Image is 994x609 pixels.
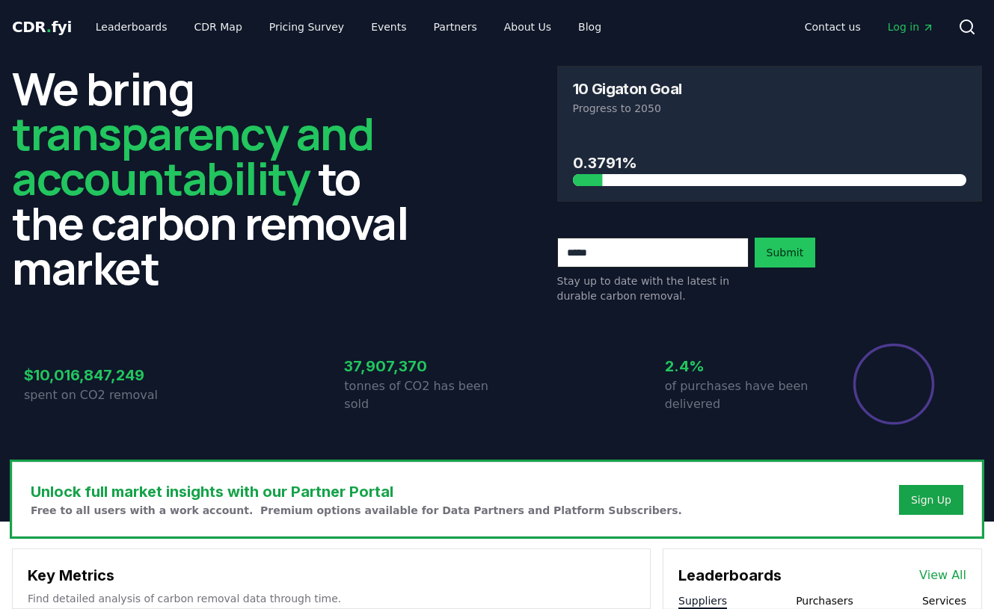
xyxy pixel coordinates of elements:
a: Log in [876,13,946,40]
p: tonnes of CO2 has been sold [344,377,497,413]
p: Find detailed analysis of carbon removal data through time. [28,591,635,606]
nav: Main [793,13,946,40]
button: Purchasers [796,593,853,608]
a: Events [359,13,418,40]
a: Leaderboards [84,13,180,40]
div: Percentage of sales delivered [852,342,936,426]
a: Blog [566,13,613,40]
p: of purchases have been delivered [665,377,817,413]
span: transparency and accountability [12,102,373,208]
p: Stay up to date with the latest in durable carbon removal. [557,273,749,303]
h3: 37,907,370 [344,355,497,377]
h3: 0.3791% [573,152,967,174]
a: View All [919,566,966,584]
a: CDR Map [182,13,254,40]
span: . [46,18,52,36]
button: Submit [755,238,816,268]
a: Contact us [793,13,873,40]
a: Pricing Survey [257,13,356,40]
button: Services [922,593,966,608]
h3: Key Metrics [28,564,635,587]
span: Log in [888,19,934,34]
button: Sign Up [899,485,963,515]
h3: Leaderboards [678,564,782,587]
nav: Main [84,13,613,40]
h3: 2.4% [665,355,817,377]
h3: Unlock full market insights with our Partner Portal [31,480,682,503]
a: CDR.fyi [12,16,72,37]
p: Progress to 2050 [573,101,967,116]
a: Sign Up [911,492,951,507]
h3: $10,016,847,249 [24,364,177,386]
p: Free to all users with a work account. Premium options available for Data Partners and Platform S... [31,503,682,518]
a: About Us [492,13,563,40]
span: CDR fyi [12,18,72,36]
button: Suppliers [678,593,727,608]
a: Partners [422,13,489,40]
h2: We bring to the carbon removal market [12,66,438,290]
h3: 10 Gigaton Goal [573,81,682,96]
p: spent on CO2 removal [24,386,177,404]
